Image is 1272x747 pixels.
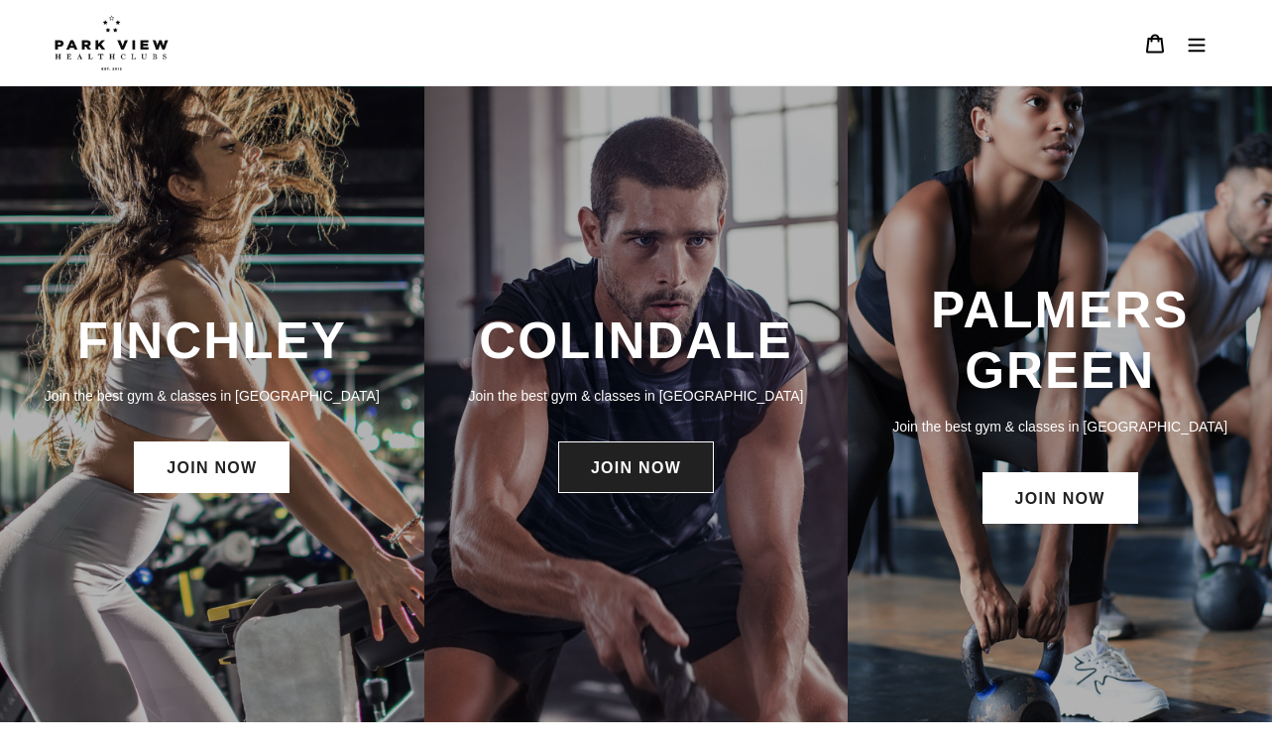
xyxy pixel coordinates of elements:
[20,311,405,371] h3: FINCHLEY
[983,472,1138,524] a: JOIN NOW: Palmers Green Membership
[558,441,714,493] a: JOIN NOW: Colindale Membership
[867,280,1252,402] h3: PALMERS GREEN
[1176,22,1217,64] button: Menu
[444,311,829,371] h3: COLINDALE
[20,385,405,407] p: Join the best gym & classes in [GEOGRAPHIC_DATA]
[55,15,169,70] img: Park view health clubs is a gym near you.
[444,385,829,407] p: Join the best gym & classes in [GEOGRAPHIC_DATA]
[134,441,289,493] a: JOIN NOW: Finchley Membership
[867,416,1252,437] p: Join the best gym & classes in [GEOGRAPHIC_DATA]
